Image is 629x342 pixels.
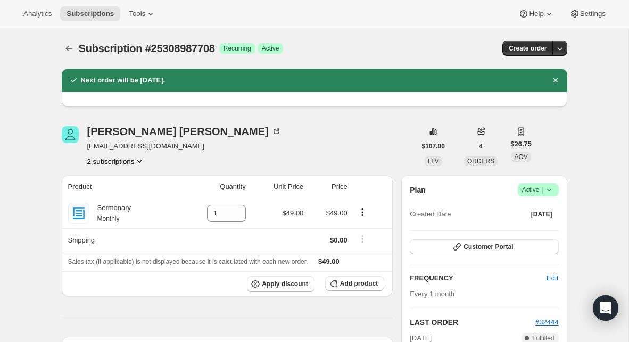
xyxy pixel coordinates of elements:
[410,317,535,328] h2: LAST ORDER
[354,233,371,245] button: Shipping actions
[410,185,426,195] h2: Plan
[531,210,552,219] span: [DATE]
[529,10,543,18] span: Help
[502,41,553,56] button: Create order
[62,228,177,252] th: Shipping
[62,126,79,143] span: Christopher Dale
[593,295,618,321] div: Open Intercom Messenger
[68,203,89,224] img: product img
[325,276,384,291] button: Add product
[62,175,177,198] th: Product
[340,279,378,288] span: Add product
[129,10,145,18] span: Tools
[67,10,114,18] span: Subscriptions
[330,236,347,244] span: $0.00
[510,139,532,149] span: $26.75
[81,75,165,86] h2: Next order will be [DATE].
[535,318,558,326] a: #32444
[262,44,279,53] span: Active
[512,6,560,21] button: Help
[62,41,77,56] button: Subscriptions
[416,139,451,154] button: $107.00
[23,10,52,18] span: Analytics
[410,209,451,220] span: Created Date
[542,186,543,194] span: |
[410,273,547,283] h2: FREQUENCY
[224,44,251,53] span: Recurring
[540,270,565,287] button: Edit
[87,126,282,137] div: [PERSON_NAME] [PERSON_NAME]
[89,203,131,224] div: Sermonary
[177,175,249,198] th: Quantity
[79,43,215,54] span: Subscription #25308987708
[422,142,445,151] span: $107.00
[122,6,162,21] button: Tools
[428,157,439,165] span: LTV
[525,207,559,222] button: [DATE]
[473,139,489,154] button: 4
[249,175,307,198] th: Unit Price
[87,156,145,166] button: Product actions
[522,185,554,195] span: Active
[354,206,371,218] button: Product actions
[514,153,527,161] span: AOV
[547,273,558,283] span: Edit
[326,209,347,217] span: $49.00
[509,44,547,53] span: Create order
[283,209,304,217] span: $49.00
[247,276,314,292] button: Apply discount
[410,290,454,298] span: Every 1 month
[580,10,606,18] span: Settings
[479,142,483,151] span: 4
[87,141,282,152] span: [EMAIL_ADDRESS][DOMAIN_NAME]
[17,6,58,21] button: Analytics
[548,73,563,88] button: Dismiss notification
[307,175,350,198] th: Price
[467,157,494,165] span: ORDERS
[97,215,120,222] small: Monthly
[410,239,558,254] button: Customer Portal
[60,6,120,21] button: Subscriptions
[464,243,513,251] span: Customer Portal
[262,280,308,288] span: Apply discount
[318,257,340,265] span: $49.00
[563,6,612,21] button: Settings
[535,317,558,328] button: #32444
[68,258,308,265] span: Sales tax (if applicable) is not displayed because it is calculated with each new order.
